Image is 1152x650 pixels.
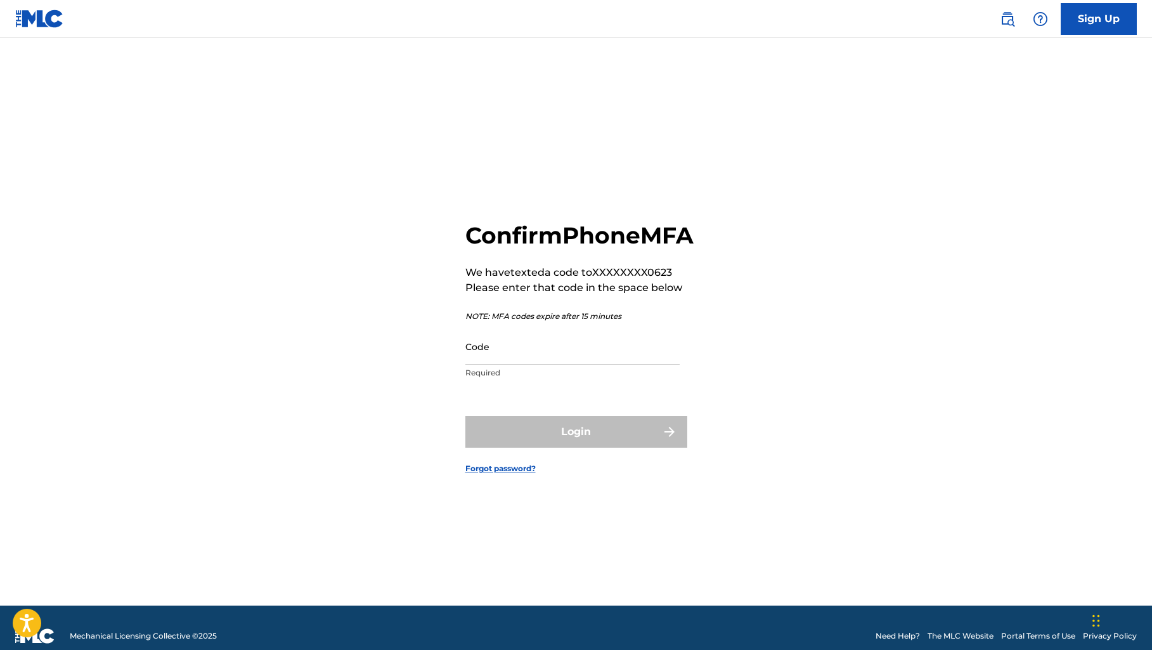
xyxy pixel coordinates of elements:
[465,265,694,280] p: We have texted a code to XXXXXXXX0623
[15,628,55,644] img: logo
[1000,11,1015,27] img: search
[465,463,536,474] a: Forgot password?
[465,280,694,296] p: Please enter that code in the space below
[465,221,694,250] h2: Confirm Phone MFA
[1033,11,1048,27] img: help
[465,367,680,379] p: Required
[876,630,920,642] a: Need Help?
[1001,630,1075,642] a: Portal Terms of Use
[1061,3,1137,35] a: Sign Up
[70,630,217,642] span: Mechanical Licensing Collective © 2025
[1092,602,1100,640] div: Drag
[1083,630,1137,642] a: Privacy Policy
[15,10,64,28] img: MLC Logo
[995,6,1020,32] a: Public Search
[1089,589,1152,650] iframe: Chat Widget
[1028,6,1053,32] div: Help
[465,311,694,322] p: NOTE: MFA codes expire after 15 minutes
[928,630,993,642] a: The MLC Website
